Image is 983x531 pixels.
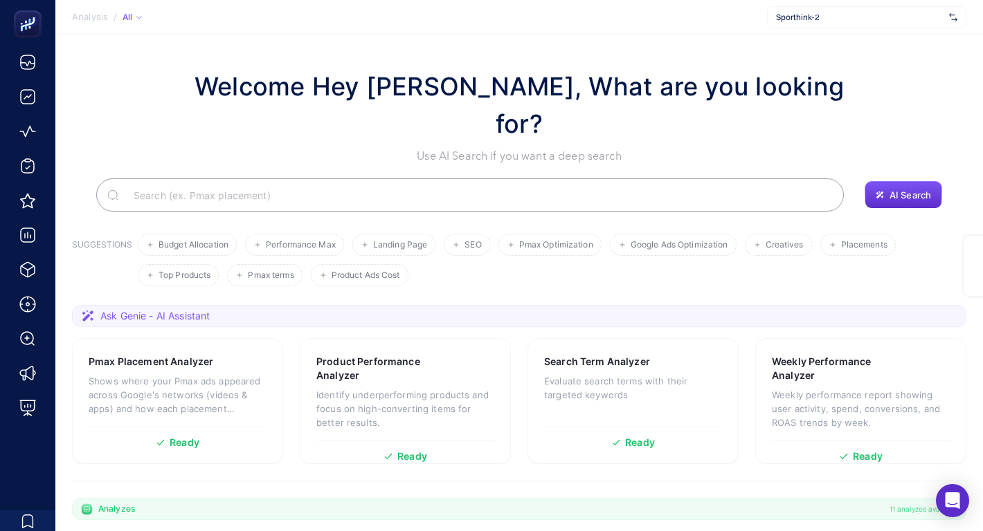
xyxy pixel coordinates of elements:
[890,189,931,201] span: AI Search
[631,240,728,250] span: Google Ads Optimization
[373,240,427,250] span: Landing Page
[72,12,108,23] span: Analysis
[180,68,858,142] h1: Welcome Hey [PERSON_NAME], What are you looking for?
[159,270,210,281] span: Top Products
[544,355,650,369] h3: Search Term Analyzer
[266,240,336,250] span: Performance Max
[936,484,969,517] div: Open Intercom Messenger
[123,12,142,23] div: All
[72,239,132,286] h3: SUGGESTIONS
[123,176,833,214] input: Search
[180,148,858,165] p: Use AI Search if you want a deep search
[544,374,722,402] p: Evaluate search terms with their targeted keywords
[316,388,494,429] p: Identify underperforming products and focus on high-converting items for better results.
[397,451,427,461] span: Ready
[114,11,117,22] span: /
[98,503,135,514] span: Analyzes
[890,503,957,514] span: 11 analyzes available
[772,355,906,382] h3: Weekly Performance Analyzer
[865,181,942,209] button: AI Search
[300,338,511,464] a: Product Performance AnalyzerIdentify underperforming products and focus on high-converting items ...
[776,12,944,23] span: Sporthink-2
[519,240,593,250] span: Pmax Optimization
[316,355,451,382] h3: Product Performance Analyzer
[949,10,957,24] img: svg%3e
[89,374,267,416] p: Shows where your Pmax ads appeared across Google's networks (videos & apps) and how each placemen...
[841,240,887,250] span: Placements
[755,338,966,464] a: Weekly Performance AnalyzerWeekly performance report showing user activity, spend, conversions, a...
[766,240,804,250] span: Creatives
[89,355,213,369] h3: Pmax Placement Analyzer
[248,270,294,281] span: Pmax terms
[332,270,400,281] span: Product Ads Cost
[465,240,481,250] span: SEO
[72,338,283,464] a: Pmax Placement AnalyzerShows where your Pmax ads appeared across Google's networks (videos & apps...
[170,438,199,447] span: Ready
[159,240,228,250] span: Budget Allocation
[853,451,883,461] span: Ready
[625,438,655,447] span: Ready
[772,388,950,429] p: Weekly performance report showing user activity, spend, conversions, and ROAS trends by week.
[527,338,739,464] a: Search Term AnalyzerEvaluate search terms with their targeted keywordsReady
[100,309,210,323] span: Ask Genie - AI Assistant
